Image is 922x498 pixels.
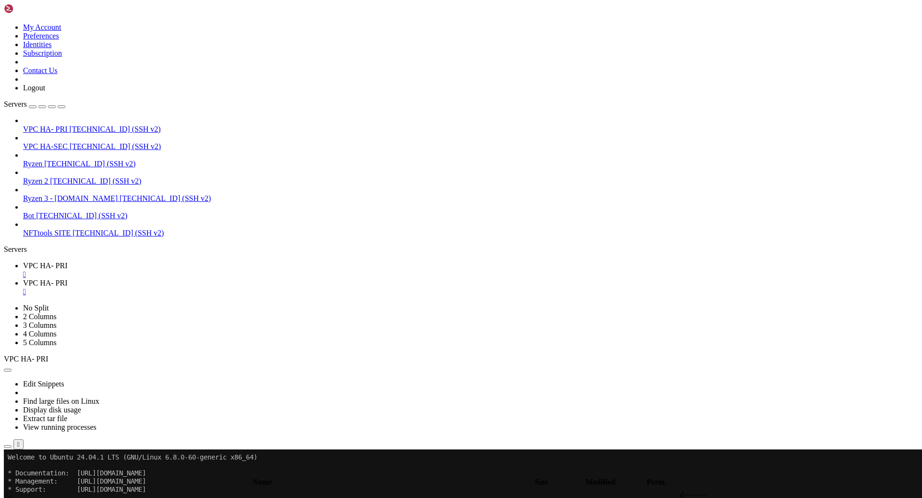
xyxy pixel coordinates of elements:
[4,196,798,204] x-row: 171 updates can be applied immediately.
[23,212,918,220] a: Bot [TECHNICAL_ID] (SSH v2)
[36,212,127,220] span: [TECHNICAL_ID] (SSH v2)
[23,49,62,57] a: Subscription
[4,212,798,220] x-row: To see these additional updates run: apt list --upgradable
[23,125,67,133] span: VPC HA- PRI
[23,160,918,168] a: Ryzen [TECHNICAL_ID] (SSH v2)
[23,194,918,203] a: Ryzen 3 - [DOMAIN_NAME] [TECHNICAL_ID] (SSH v2)
[23,40,52,49] a: Identities
[23,168,918,186] li: Ryzen 2 [TECHNICAL_ID] (SSH v2)
[23,142,68,150] span: VPC HA-SEC
[4,4,798,12] x-row: Welcome to Ubuntu 24.04.1 LTS (GNU/Linux 6.8.0-60-generic x86_64)
[23,261,918,279] a: VPC HA- PRI
[50,177,141,185] span: [TECHNICAL_ID] (SSH v2)
[23,397,99,405] a: Find large files on Linux
[4,204,798,212] x-row: 3 of these updates are standard security updates.
[23,279,918,296] a: VPC HA- PRI
[4,100,65,108] a: Servers
[4,236,798,244] x-row: See [URL][DOMAIN_NAME] or run: sudo pro status
[70,142,161,150] span: [TECHNICAL_ID] (SSH v2)
[23,330,57,338] a: 4 Columns
[23,229,71,237] span: NFTtools SITE
[23,212,34,220] span: Bot
[4,140,798,148] x-row: * Strictly confined Kubernetes makes edge and IoT secure. Learn how MicroK8s
[23,229,918,237] a: NFTtools SITE [TECHNICAL_ID] (SSH v2)
[4,260,798,268] x-row: *** System restart required ***
[4,180,798,188] x-row: Expanded Security Maintenance for Applications is not enabled.
[564,477,637,487] th: Modified: activate to sort column ascending
[23,203,918,220] li: Bot [TECHNICAL_ID] (SSH v2)
[23,321,57,329] a: 3 Columns
[13,439,24,449] button: 
[23,177,48,185] span: Ryzen 2
[23,32,59,40] a: Preferences
[4,100,27,108] span: Servers
[23,380,64,388] a: Edit Snippets
[23,270,918,279] a: 
[69,125,160,133] span: [TECHNICAL_ID] (SSH v2)
[23,220,918,237] li: NFTtools SITE [TECHNICAL_ID] (SSH v2)
[120,194,211,202] span: [TECHNICAL_ID] (SSH v2)
[4,164,798,172] x-row: [URL][DOMAIN_NAME]
[4,148,798,156] x-row: just raised the bar for easy, resilient and secure K8s cluster deployment.
[23,66,58,75] a: Contact Us
[23,142,918,151] a: VPC HA-SEC [TECHNICAL_ID] (SSH v2)
[23,160,42,168] span: Ryzen
[4,100,798,108] x-row: Processes: 282
[4,245,918,254] div: Servers
[23,125,918,134] a: VPC HA- PRI [TECHNICAL_ID] (SSH v2)
[4,116,798,124] x-row: IPv4 address for eth0: [TECHNICAL_ID]
[23,23,61,31] a: My Account
[23,304,49,312] a: No Split
[23,312,57,321] a: 2 Columns
[73,229,164,237] span: [TECHNICAL_ID] (SSH v2)
[23,84,45,92] a: Logout
[23,406,81,414] a: Display disk usage
[4,36,798,44] x-row: * Support: [URL][DOMAIN_NAME]
[4,28,798,36] x-row: * Management: [URL][DOMAIN_NAME]
[23,194,118,202] span: Ryzen 3 - [DOMAIN_NAME]
[4,84,798,92] x-row: Memory usage: 11%
[4,228,798,236] x-row: Enable ESM Apps to receive additional future security updates.
[4,268,798,276] x-row: Last login: [DATE] from [TECHNICAL_ID]
[638,477,676,487] th: Perm.: activate to sort column ascending
[23,423,97,431] a: View running processes
[5,477,519,487] th: Name: activate to sort column descending
[23,151,918,168] li: Ryzen [TECHNICAL_ID] (SSH v2)
[81,275,85,284] div: (19, 34)
[4,355,48,363] span: VPC HA- PRI
[17,441,20,448] div: 
[23,177,918,186] a: Ryzen 2 [TECHNICAL_ID] (SSH v2)
[23,261,67,270] span: VPC HA- PRI
[4,275,798,284] x-row: root@vps2926751:~#
[4,4,59,13] img: Shellngn
[23,414,67,423] a: Extract tar file
[23,338,57,347] a: 5 Columns
[4,76,798,84] x-row: Usage of /: 16.0% of 478.93GB
[23,279,67,287] span: VPC HA- PRI
[44,160,135,168] span: [TECHNICAL_ID] (SSH v2)
[23,186,918,203] li: Ryzen 3 - [DOMAIN_NAME] [TECHNICAL_ID] (SSH v2)
[23,116,918,134] li: VPC HA- PRI [TECHNICAL_ID] (SSH v2)
[4,92,798,100] x-row: Swap usage: 1%
[23,287,918,296] a: 
[4,108,798,116] x-row: Users logged in: 0
[4,124,798,132] x-row: IPv6 address for eth0: [TECHNICAL_ID]
[520,477,562,487] th: Size: activate to sort column ascending
[4,52,798,60] x-row: System information as of [DATE]
[4,20,798,28] x-row: * Documentation: [URL][DOMAIN_NAME]
[4,68,798,76] x-row: System load: 5.27
[23,134,918,151] li: VPC HA-SEC [TECHNICAL_ID] (SSH v2)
